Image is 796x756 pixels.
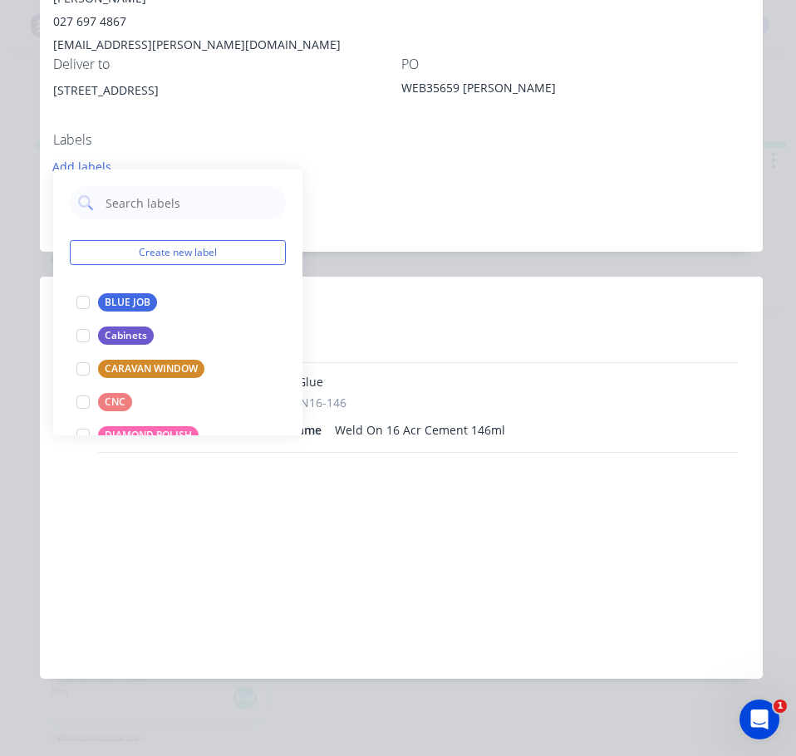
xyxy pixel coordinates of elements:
div: BLUE JOB [98,293,157,312]
div: WEB35659 [PERSON_NAME] [401,79,609,102]
button: DIAMOND POLISH [70,424,205,447]
button: CNC [70,390,139,414]
div: Cabinets [98,326,154,345]
div: Weld On 16 Acr Cement 146ml [328,418,512,442]
input: Search labels [104,186,278,219]
span: 1 [774,700,787,713]
span: WELDON16-146 [259,394,346,411]
div: CNC [98,393,132,411]
div: Labels [53,132,401,148]
div: CARAVAN WINDOW [98,360,204,378]
button: Add labels [44,155,120,177]
div: [STREET_ADDRESS] [53,79,401,102]
button: Cabinets [70,324,160,347]
iframe: Intercom live chat [739,700,779,739]
div: [STREET_ADDRESS] [53,79,401,132]
div: 027 697 4867 [53,10,401,33]
button: BLUE JOB [70,291,164,314]
div: Deliver to [53,56,401,72]
div: [EMAIL_ADDRESS][PERSON_NAME][DOMAIN_NAME] [53,33,401,56]
div: PO [401,56,749,72]
button: CARAVAN WINDOW [70,357,211,380]
div: Notes [65,204,738,220]
button: Create new label [70,240,286,265]
div: DIAMOND POLISH [98,426,199,444]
